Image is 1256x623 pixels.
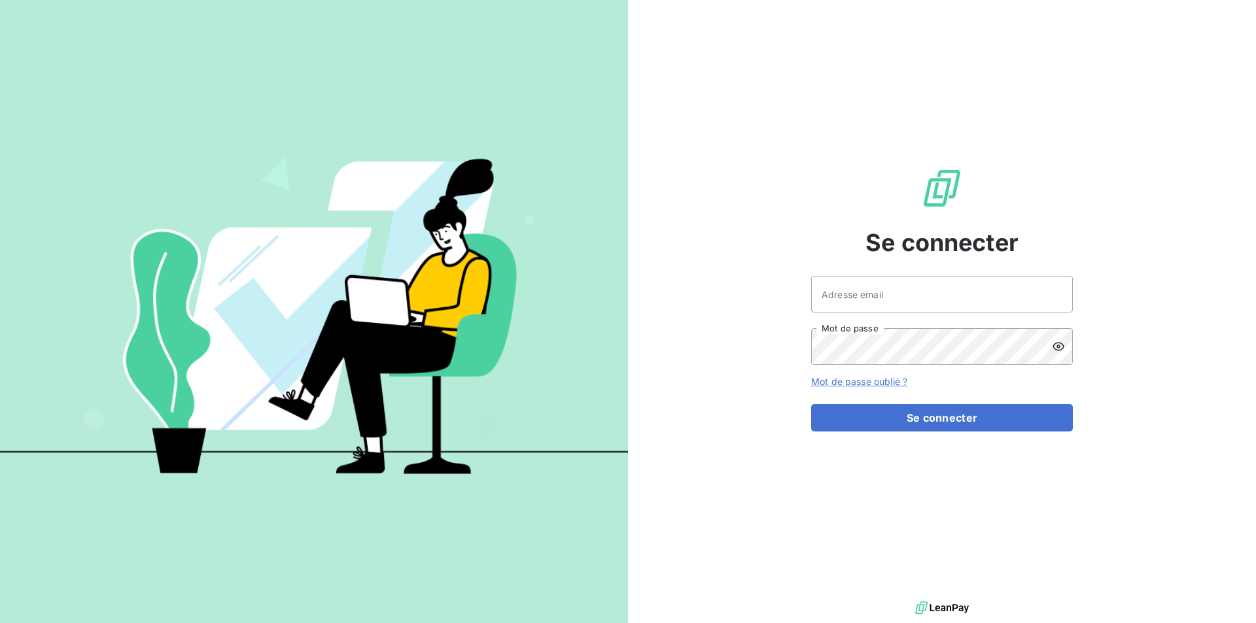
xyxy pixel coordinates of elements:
[811,276,1073,312] input: placeholder
[811,376,907,387] a: Mot de passe oublié ?
[915,598,969,618] img: logo
[865,225,1019,260] span: Se connecter
[811,404,1073,431] button: Se connecter
[921,167,963,209] img: Logo LeanPay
